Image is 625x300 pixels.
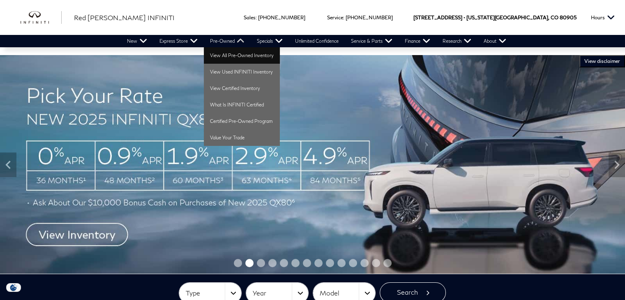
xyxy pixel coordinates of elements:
a: View All Pre-Owned Inventory [204,47,280,64]
span: Go to slide 6 [291,259,300,267]
a: View Certified Inventory [204,80,280,97]
span: Go to slide 2 [245,259,254,267]
a: Finance [399,35,436,47]
img: Opt-Out Icon [4,283,23,292]
span: Go to slide 9 [326,259,334,267]
span: Sales [244,14,256,21]
a: infiniti [21,11,62,24]
a: What Is INFINITI Certified [204,97,280,113]
span: Go to slide 13 [372,259,380,267]
a: [PHONE_NUMBER] [258,14,305,21]
a: About [477,35,512,47]
a: Unlimited Confidence [289,35,345,47]
span: Go to slide 12 [360,259,369,267]
a: Red [PERSON_NAME] INFINITI [74,13,175,23]
span: VIEW DISCLAIMER [584,58,620,65]
span: Red [PERSON_NAME] INFINITI [74,14,175,21]
a: Express Store [153,35,204,47]
span: Go to slide 5 [280,259,288,267]
span: Service [327,14,343,21]
span: Go to slide 10 [337,259,346,267]
button: VIEW DISCLAIMER [579,55,625,67]
span: Year [252,286,292,300]
span: Go to slide 11 [349,259,357,267]
a: [STREET_ADDRESS] • [US_STATE][GEOGRAPHIC_DATA], CO 80905 [413,14,577,21]
a: New [121,35,153,47]
a: Certified Pre-Owned Program [204,113,280,129]
a: View Used INFINITI Inventory [204,64,280,80]
nav: Main Navigation [121,35,512,47]
span: Model [319,286,359,300]
span: : [343,14,344,21]
span: Go to slide 14 [383,259,392,267]
a: Specials [251,35,289,47]
img: INFINITI [21,11,62,24]
a: Pre-Owned [204,35,251,47]
a: Value Your Trade [204,129,280,146]
span: Go to slide 7 [303,259,311,267]
a: Service & Parts [345,35,399,47]
span: : [256,14,257,21]
a: Research [436,35,477,47]
span: Type [185,286,225,300]
span: Go to slide 4 [268,259,277,267]
span: Go to slide 3 [257,259,265,267]
span: Go to slide 1 [234,259,242,267]
a: [PHONE_NUMBER] [346,14,393,21]
span: Go to slide 8 [314,259,323,267]
div: Next [609,152,625,177]
section: Click to Open Cookie Consent Modal [4,283,23,292]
